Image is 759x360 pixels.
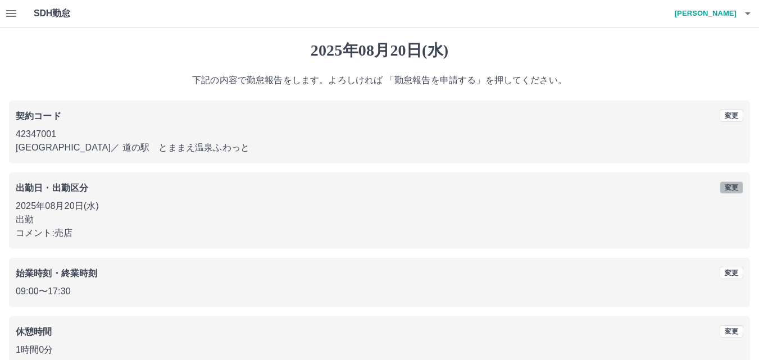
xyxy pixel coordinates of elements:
p: 09:00 〜 17:30 [16,285,743,298]
b: 契約コード [16,111,61,121]
p: 下記の内容で勤怠報告をします。よろしければ 「勤怠報告を申請する」を押してください。 [9,74,750,87]
p: 1時間0分 [16,343,743,357]
b: 始業時刻・終業時刻 [16,268,97,278]
p: 2025年08月20日(水) [16,199,743,213]
h1: 2025年08月20日(水) [9,41,750,60]
p: [GEOGRAPHIC_DATA] ／ 道の駅 とままえ温泉ふわっと [16,141,743,154]
p: 42347001 [16,127,743,141]
p: コメント: 売店 [16,226,743,240]
b: 休憩時間 [16,327,52,336]
button: 変更 [720,181,743,194]
button: 変更 [720,110,743,122]
b: 出勤日・出勤区分 [16,183,88,193]
button: 変更 [720,267,743,279]
button: 変更 [720,325,743,338]
p: 出勤 [16,213,743,226]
